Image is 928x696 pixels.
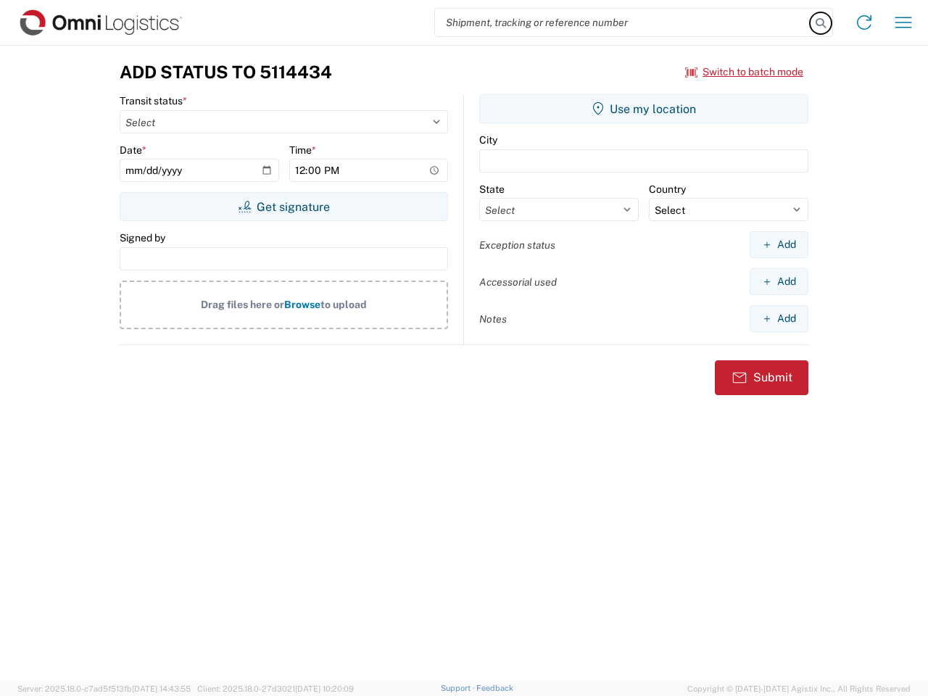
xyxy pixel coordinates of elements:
[120,94,187,107] label: Transit status
[289,144,316,157] label: Time
[649,183,686,196] label: Country
[441,684,477,692] a: Support
[435,9,811,36] input: Shipment, tracking or reference number
[197,684,354,693] span: Client: 2025.18.0-27d3021
[750,268,808,295] button: Add
[479,183,505,196] label: State
[685,60,803,84] button: Switch to batch mode
[479,133,497,146] label: City
[320,299,367,310] span: to upload
[687,682,911,695] span: Copyright © [DATE]-[DATE] Agistix Inc., All Rights Reserved
[120,62,332,83] h3: Add Status to 5114434
[750,305,808,332] button: Add
[750,231,808,258] button: Add
[120,231,165,244] label: Signed by
[715,360,808,395] button: Submit
[201,299,284,310] span: Drag files here or
[479,94,808,123] button: Use my location
[476,684,513,692] a: Feedback
[479,312,507,326] label: Notes
[284,299,320,310] span: Browse
[479,239,555,252] label: Exception status
[17,684,191,693] span: Server: 2025.18.0-c7ad5f513fb
[295,684,354,693] span: [DATE] 10:20:09
[132,684,191,693] span: [DATE] 14:43:55
[479,275,557,289] label: Accessorial used
[120,192,448,221] button: Get signature
[120,144,146,157] label: Date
